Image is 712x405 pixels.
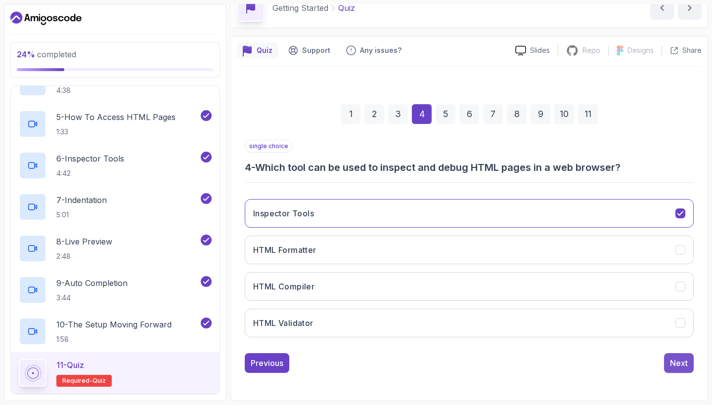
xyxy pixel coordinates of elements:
a: Slides [507,45,558,56]
p: 5 - How To Access HTML Pages [56,111,176,123]
span: completed [17,49,76,59]
button: 6-Inspector Tools4:42 [19,152,212,179]
p: 1:33 [56,127,176,137]
h3: HTML Formatter [253,244,316,256]
div: 7 [483,104,503,124]
p: Quiz [257,45,272,55]
button: Next [664,353,694,373]
p: 10 - The Setup Moving Forward [56,319,172,330]
h3: HTML Compiler [253,281,314,292]
button: 8-Live Preview2:48 [19,235,212,262]
div: 8 [507,104,527,124]
h3: Inspector Tools [253,207,314,219]
div: 11 [578,104,598,124]
button: 7-Indentation5:01 [19,193,212,221]
button: Share [662,45,702,55]
div: 5 [436,104,455,124]
p: 8 - Live Preview [56,236,112,247]
div: 1 [341,104,360,124]
p: Support [302,45,330,55]
p: 4:42 [56,168,124,178]
button: Inspector Tools [245,199,694,228]
div: Previous [251,357,283,369]
p: 7 - Indentation [56,194,107,206]
div: 3 [388,104,408,124]
p: 2:48 [56,251,112,261]
h3: HTML Validator [253,317,313,329]
p: Designs [627,45,654,55]
button: 11-QuizRequired-quiz [19,359,212,387]
button: 10-The Setup Moving Forward1:58 [19,318,212,345]
p: 5:01 [56,210,107,220]
p: 1:58 [56,334,172,344]
button: HTML Validator [245,309,694,337]
div: 9 [531,104,550,124]
div: 6 [459,104,479,124]
button: Previous [245,353,289,373]
button: HTML Compiler [245,272,694,301]
p: Slides [530,45,550,55]
h3: 4 - Which tool can be used to inspect and debug HTML pages in a web browser? [245,161,694,174]
div: 4 [412,104,432,124]
span: Required- [62,377,92,385]
a: Dashboard [10,10,82,26]
p: Repo [582,45,600,55]
p: Getting Started [272,2,328,14]
span: quiz [92,377,106,385]
p: Quiz [338,2,355,14]
button: quiz button [237,42,278,58]
p: 11 - Quiz [56,359,84,371]
div: Next [670,357,688,369]
p: Any issues? [360,45,401,55]
button: HTML Formatter [245,236,694,264]
p: Share [682,45,702,55]
button: Feedback button [340,42,407,58]
p: 9 - Auto Completion [56,277,128,289]
button: Support button [282,42,336,58]
p: 3:44 [56,293,128,303]
p: 4:38 [56,85,149,95]
button: 9-Auto Completion3:44 [19,276,212,304]
div: 2 [364,104,384,124]
span: 24 % [17,49,35,59]
p: single choice [245,140,293,153]
div: 10 [554,104,574,124]
p: 6 - Inspector Tools [56,153,124,164]
button: 5-How To Access HTML Pages1:33 [19,110,212,138]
